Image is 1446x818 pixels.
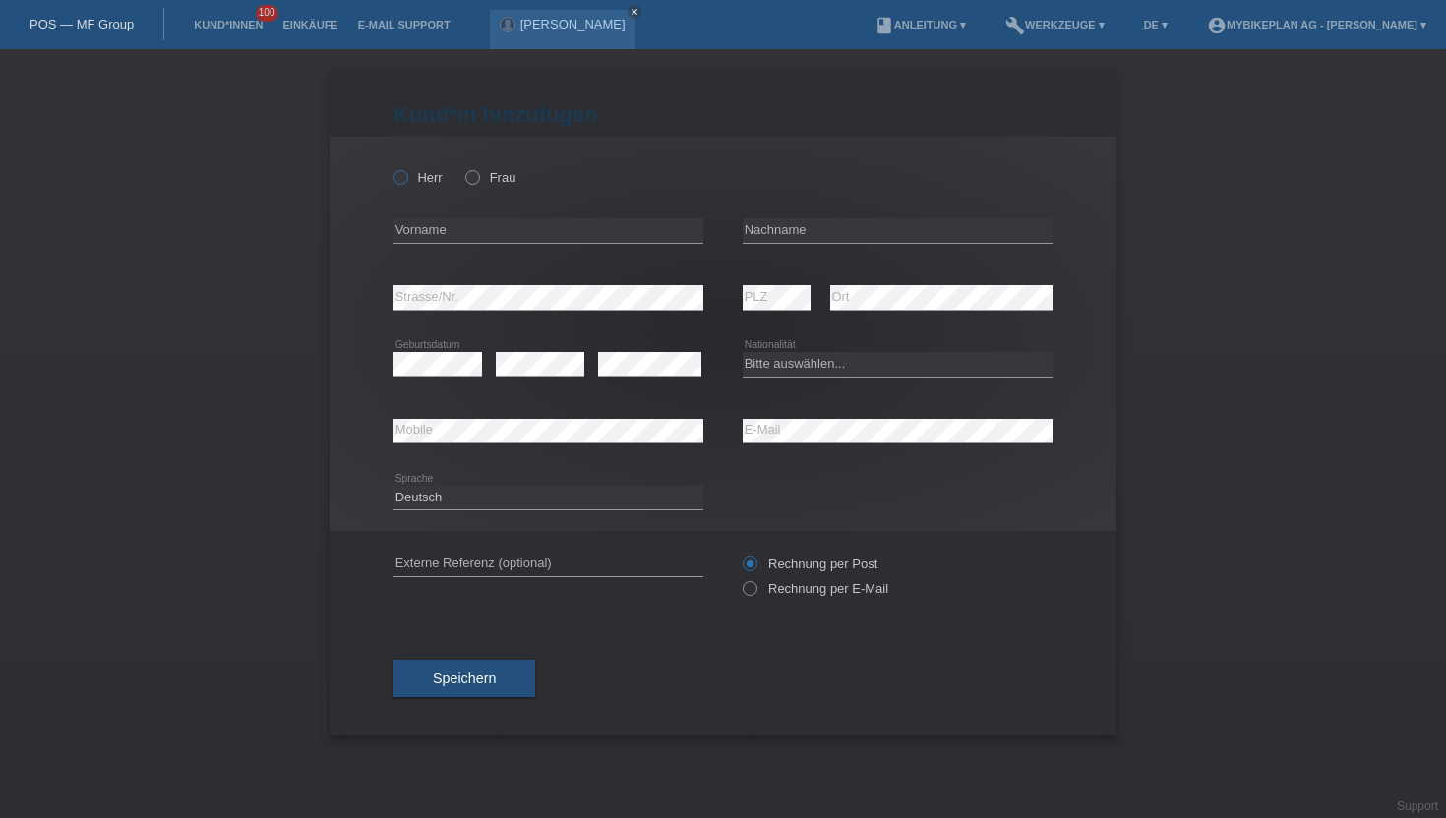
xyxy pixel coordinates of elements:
[628,5,641,19] a: close
[1134,19,1177,30] a: DE ▾
[743,556,877,571] label: Rechnung per Post
[393,102,1053,127] h1: Kund*in hinzufügen
[272,19,347,30] a: Einkäufe
[393,170,406,183] input: Herr
[520,17,626,31] a: [PERSON_NAME]
[630,7,639,17] i: close
[393,660,535,697] button: Speichern
[393,170,443,185] label: Herr
[433,671,496,686] span: Speichern
[995,19,1115,30] a: buildWerkzeuge ▾
[1197,19,1436,30] a: account_circleMybikeplan AG - [PERSON_NAME] ▾
[1005,16,1025,35] i: build
[1207,16,1227,35] i: account_circle
[874,16,894,35] i: book
[743,581,888,596] label: Rechnung per E-Mail
[1397,799,1438,813] a: Support
[348,19,460,30] a: E-Mail Support
[465,170,478,183] input: Frau
[465,170,515,185] label: Frau
[743,581,755,606] input: Rechnung per E-Mail
[30,17,134,31] a: POS — MF Group
[184,19,272,30] a: Kund*innen
[865,19,976,30] a: bookAnleitung ▾
[743,556,755,581] input: Rechnung per Post
[256,5,279,22] span: 100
